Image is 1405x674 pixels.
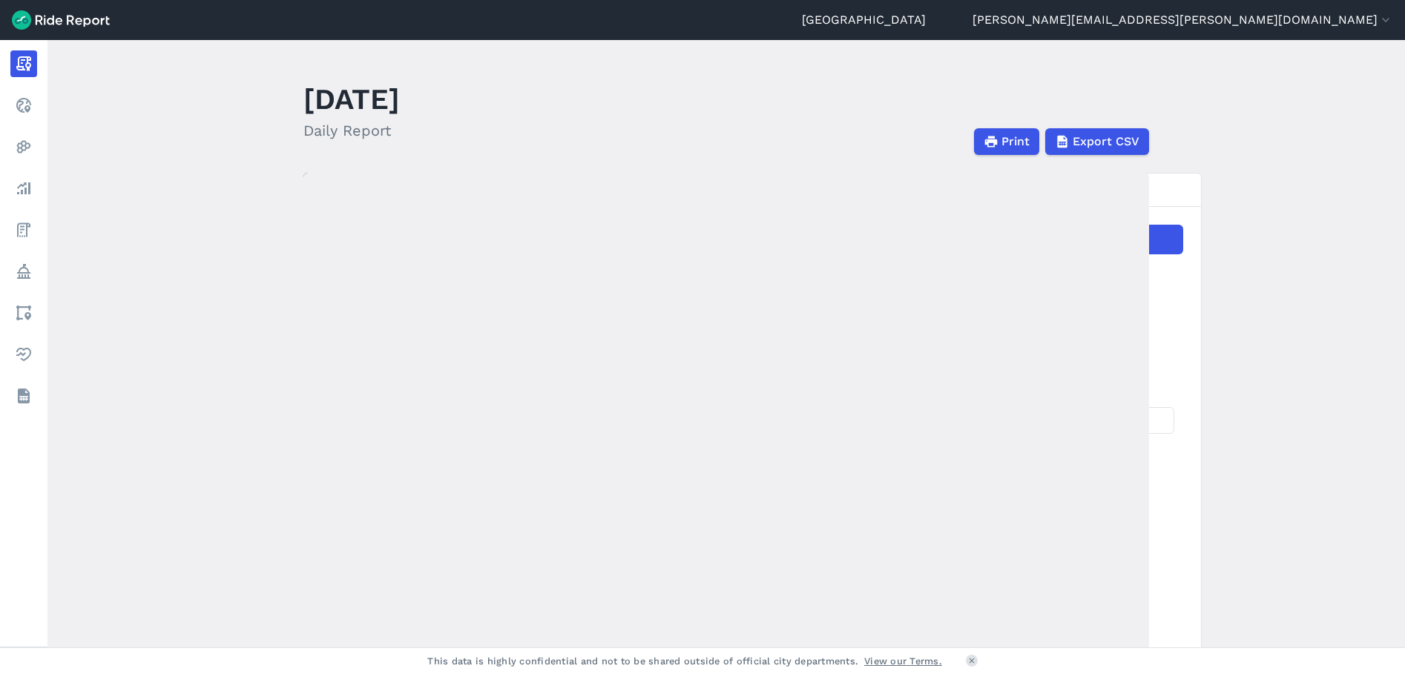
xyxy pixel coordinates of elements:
a: Analyze [10,175,37,202]
a: Fees [10,217,37,243]
a: Policy [10,258,37,285]
a: Heatmaps [10,133,37,160]
span: Export CSV [1073,133,1139,151]
button: Export CSV [1045,128,1149,155]
a: Report [10,50,37,77]
a: Realtime [10,92,37,119]
a: View our Terms. [864,654,942,668]
a: Health [10,341,37,368]
a: Datasets [10,383,37,409]
button: [PERSON_NAME][EMAIL_ADDRESS][PERSON_NAME][DOMAIN_NAME] [973,11,1393,29]
button: Print [974,128,1039,155]
a: Areas [10,300,37,326]
h2: Daily Report [303,119,400,142]
a: [GEOGRAPHIC_DATA] [802,11,926,29]
img: Ride Report [12,10,110,30]
h1: [DATE] [303,79,400,119]
span: Print [1001,133,1030,151]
